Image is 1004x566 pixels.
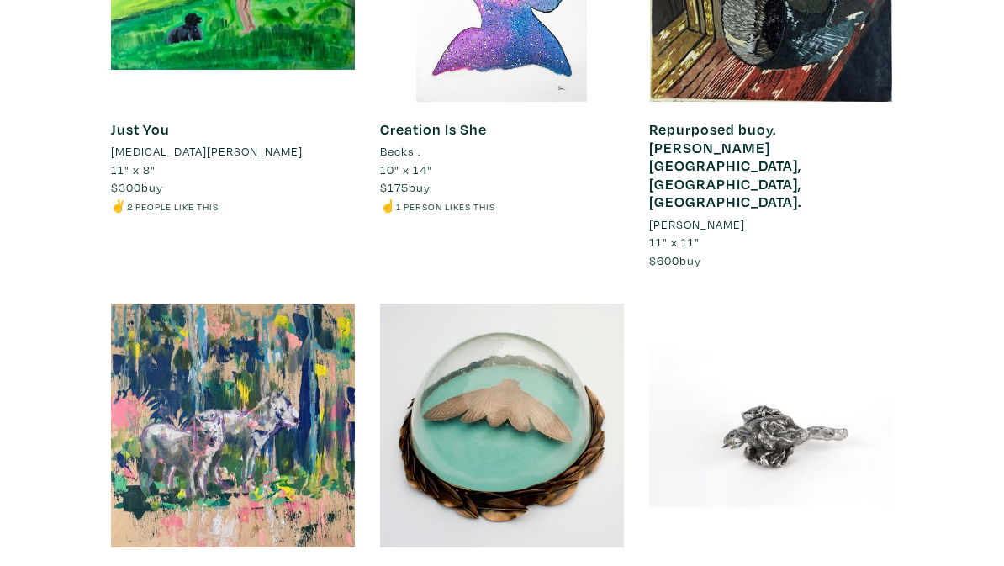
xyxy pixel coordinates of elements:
[127,200,219,213] small: 2 people like this
[111,197,355,215] li: ✌️
[649,215,893,234] a: [PERSON_NAME]
[380,179,431,195] span: buy
[380,179,409,195] span: $175
[111,142,303,161] li: [MEDICAL_DATA][PERSON_NAME]
[380,142,421,161] li: Becks .
[396,200,495,213] small: 1 person likes this
[111,179,141,195] span: $300
[649,252,701,268] span: buy
[111,142,355,161] a: [MEDICAL_DATA][PERSON_NAME]
[380,119,487,139] a: Creation Is She
[380,197,624,215] li: ☝️
[649,252,679,268] span: $600
[111,179,163,195] span: buy
[380,161,432,177] span: 10" x 14"
[111,161,156,177] span: 11" x 8"
[380,142,624,161] a: Becks .
[111,119,170,139] a: Just You
[649,215,745,234] li: [PERSON_NAME]
[649,119,801,211] a: Repurposed buoy. [PERSON_NAME][GEOGRAPHIC_DATA], [GEOGRAPHIC_DATA], [GEOGRAPHIC_DATA].
[649,234,700,250] span: 11" x 11"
